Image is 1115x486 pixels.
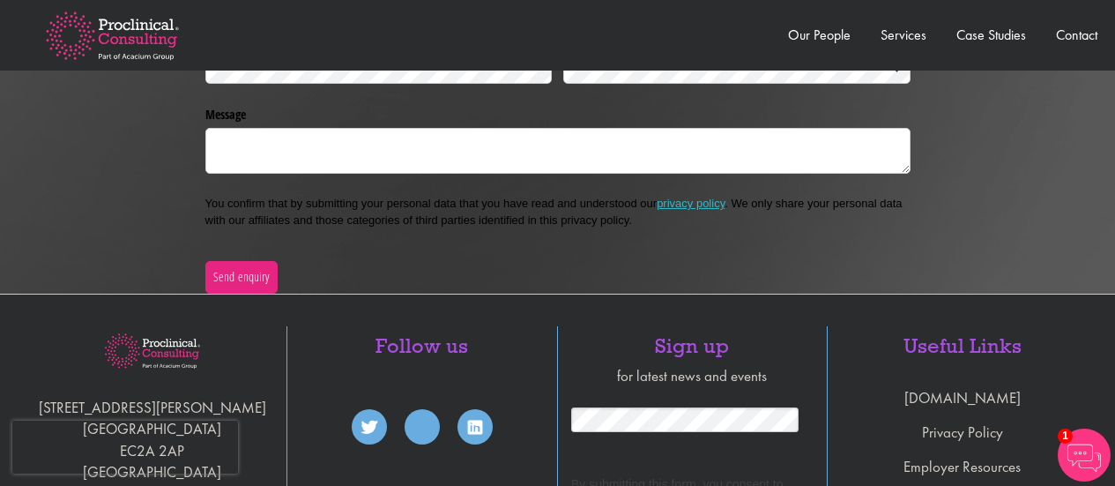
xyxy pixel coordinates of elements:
[841,422,1084,443] a: Privacy Policy
[31,397,273,418] p: [STREET_ADDRESS][PERSON_NAME]
[881,26,926,44] a: Services
[1056,26,1097,44] a: Contact
[571,365,814,386] p: for latest news and events
[1058,429,1073,444] span: 1
[146,200,230,214] a: Privacy Policy
[212,267,270,287] span: Send enquiry
[841,335,1084,374] h4: Useful Links
[205,100,911,123] label: Message
[301,335,543,356] h4: Follow us
[12,421,238,474] iframe: reCAPTCHA
[788,26,851,44] a: Our People
[841,387,1084,408] a: [DOMAIN_NAME]
[205,196,911,228] p: You confirm that by submitting your personal data that you have read and understood our . We only...
[1058,429,1111,482] img: Chatbot
[657,197,725,210] a: privacy policy
[841,456,1084,477] a: Employer Resources
[31,418,273,439] p: [GEOGRAPHIC_DATA]
[205,261,278,293] button: Send enquiry
[97,326,208,375] img: Proclinical Consulting
[956,26,1026,44] a: Case Studies
[571,335,814,356] h4: Sign up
